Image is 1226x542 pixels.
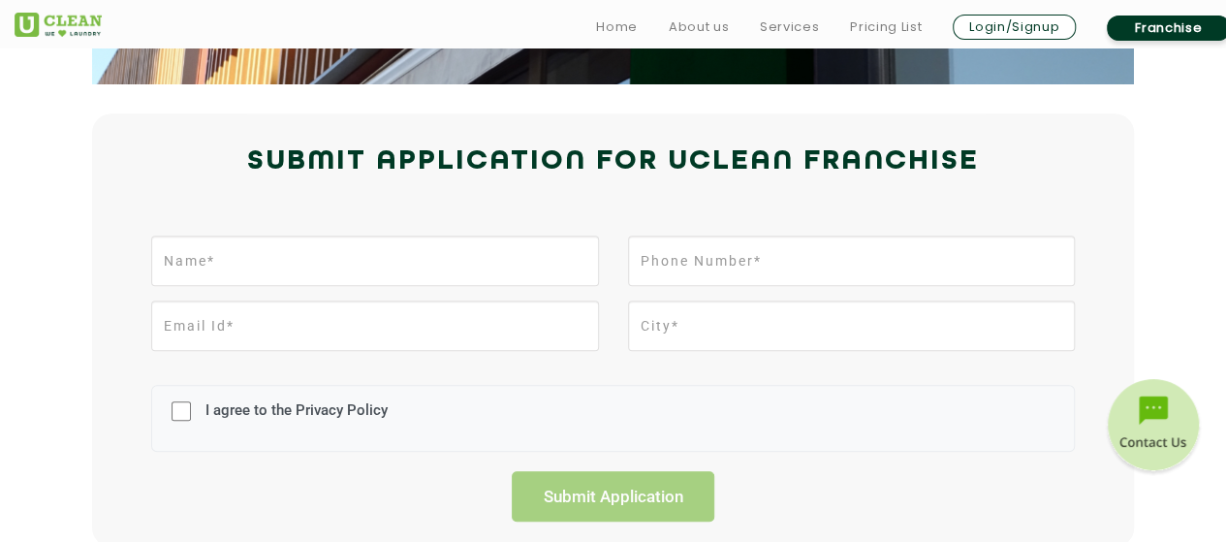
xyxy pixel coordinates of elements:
a: About us [669,16,729,39]
label: I agree to the Privacy Policy [201,401,388,437]
img: contact-btn [1105,379,1202,476]
input: Email Id* [151,301,598,351]
input: City* [628,301,1075,351]
input: Phone Number* [628,236,1075,286]
img: UClean Laundry and Dry Cleaning [15,13,102,37]
a: Login/Signup [953,15,1076,40]
a: Home [596,16,638,39]
input: Submit Application [512,471,715,522]
a: Pricing List [850,16,922,39]
input: Name* [151,236,598,286]
a: Services [760,16,819,39]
